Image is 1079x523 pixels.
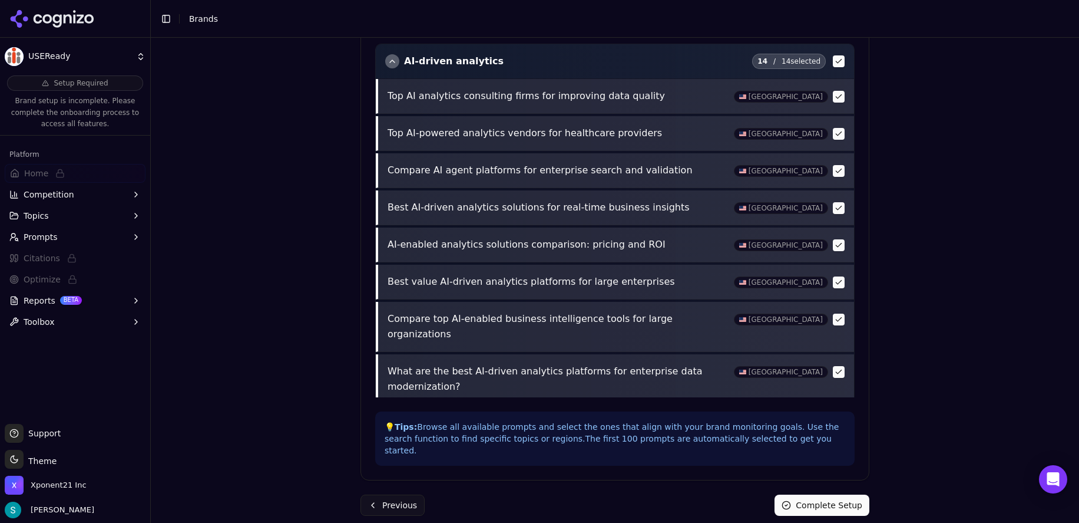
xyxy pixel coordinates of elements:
[24,231,58,243] span: Prompts
[739,206,746,210] img: US
[5,476,24,495] img: Xponent21 Inc
[5,185,145,204] button: Competition
[24,252,60,264] span: Citations
[734,314,828,325] span: [GEOGRAPHIC_DATA]
[24,456,57,466] span: Theme
[5,313,145,331] button: Toolbox
[388,237,727,252] p: AI-enabled analytics solutions comparison: pricing and ROI
[775,495,869,516] button: Complete Setup
[388,311,727,342] p: Compare top AI-enabled business intelligence tools for large organizations
[757,57,767,66] span: 14
[385,421,845,456] p: 💡 Browse all available prompts and select the ones that align with your brand monitoring goals. U...
[26,505,94,515] span: [PERSON_NAME]
[734,239,828,251] span: [GEOGRAPHIC_DATA]
[5,47,24,66] img: USEReady
[388,364,727,394] p: What are the best AI-driven analytics platforms for enterprise data modernization?
[24,316,55,328] span: Toolbox
[734,202,828,214] span: [GEOGRAPHIC_DATA]
[739,243,746,248] img: US
[24,167,48,179] span: Home
[360,495,425,516] button: Previous
[734,277,828,288] span: [GEOGRAPHIC_DATA]
[5,206,145,225] button: Topics
[24,274,61,285] span: Optimize
[189,13,1046,25] nav: breadcrumb
[31,480,87,491] span: Xponent21 Inc
[388,126,727,141] p: Top AI-powered analytics vendors for healthcare providers
[739,169,746,173] img: US
[739,131,746,136] img: US
[5,476,87,495] button: Open organization switcher
[773,57,776,66] span: /
[395,422,417,432] strong: Tips:
[5,145,145,164] div: Platform
[739,94,746,99] img: US
[5,291,145,310] button: ReportsBETA
[5,228,145,246] button: Prompts
[5,502,94,518] button: Open user button
[739,370,746,374] img: US
[734,366,828,378] span: [GEOGRAPHIC_DATA]
[739,280,746,285] img: US
[388,274,727,290] p: Best value AI-driven analytics platforms for large enterprises
[28,51,131,62] span: USEReady
[388,88,727,104] p: Top AI analytics consulting firms for improving data quality
[60,296,82,304] span: BETA
[24,210,49,222] span: Topics
[388,200,727,215] p: Best AI-driven analytics solutions for real-time business insights
[752,54,826,69] span: 14 selected
[5,502,21,518] img: Sam Volante
[7,96,143,130] p: Brand setup is incomplete. Please complete the onboarding process to access all features.
[388,163,727,178] p: Compare AI agent platforms for enterprise search and validation
[54,78,108,88] span: Setup Required
[24,189,74,200] span: Competition
[24,295,55,307] span: Reports
[734,165,828,177] span: [GEOGRAPHIC_DATA]
[734,128,828,140] span: [GEOGRAPHIC_DATA]
[739,317,746,322] img: US
[734,91,828,103] span: [GEOGRAPHIC_DATA]
[189,14,218,24] span: Brands
[385,54,504,68] button: AI-driven analytics
[1039,465,1067,494] div: Open Intercom Messenger
[24,427,61,439] span: Support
